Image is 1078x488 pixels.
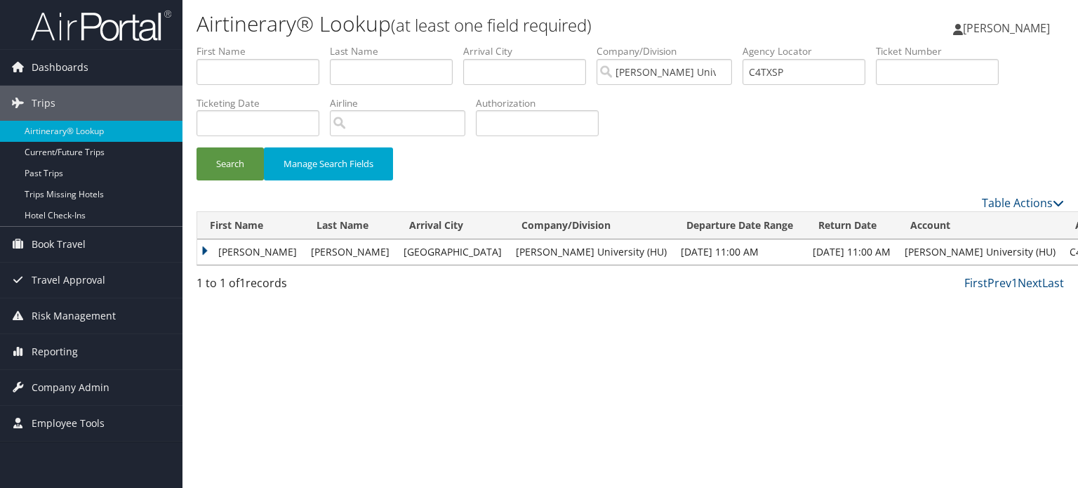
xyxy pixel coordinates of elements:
[1011,275,1018,291] a: 1
[239,275,246,291] span: 1
[32,86,55,121] span: Trips
[987,275,1011,291] a: Prev
[197,212,304,239] th: First Name: activate to sort column ascending
[982,195,1064,211] a: Table Actions
[197,96,330,110] label: Ticketing Date
[509,239,674,265] td: [PERSON_NAME] University (HU)
[964,275,987,291] a: First
[743,44,876,58] label: Agency Locator
[898,239,1063,265] td: [PERSON_NAME] University (HU)
[1018,275,1042,291] a: Next
[264,147,393,180] button: Manage Search Fields
[953,7,1064,49] a: [PERSON_NAME]
[197,275,398,298] div: 1 to 1 of records
[397,212,509,239] th: Arrival City: activate to sort column ascending
[674,239,806,265] td: [DATE] 11:00 AM
[32,334,78,369] span: Reporting
[304,239,397,265] td: [PERSON_NAME]
[806,212,898,239] th: Return Date: activate to sort column ascending
[31,9,171,42] img: airportal-logo.png
[197,44,330,58] label: First Name
[597,44,743,58] label: Company/Division
[32,406,105,441] span: Employee Tools
[197,239,304,265] td: [PERSON_NAME]
[330,96,476,110] label: Airline
[1042,275,1064,291] a: Last
[806,239,898,265] td: [DATE] 11:00 AM
[304,212,397,239] th: Last Name: activate to sort column ascending
[197,147,264,180] button: Search
[197,9,775,39] h1: Airtinerary® Lookup
[463,44,597,58] label: Arrival City
[330,44,463,58] label: Last Name
[32,227,86,262] span: Book Travel
[32,263,105,298] span: Travel Approval
[391,13,592,37] small: (at least one field required)
[963,20,1050,36] span: [PERSON_NAME]
[476,96,609,110] label: Authorization
[397,239,509,265] td: [GEOGRAPHIC_DATA]
[32,50,88,85] span: Dashboards
[674,212,806,239] th: Departure Date Range: activate to sort column ascending
[898,212,1063,239] th: Account: activate to sort column ascending
[32,370,109,405] span: Company Admin
[876,44,1009,58] label: Ticket Number
[509,212,674,239] th: Company/Division
[32,298,116,334] span: Risk Management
